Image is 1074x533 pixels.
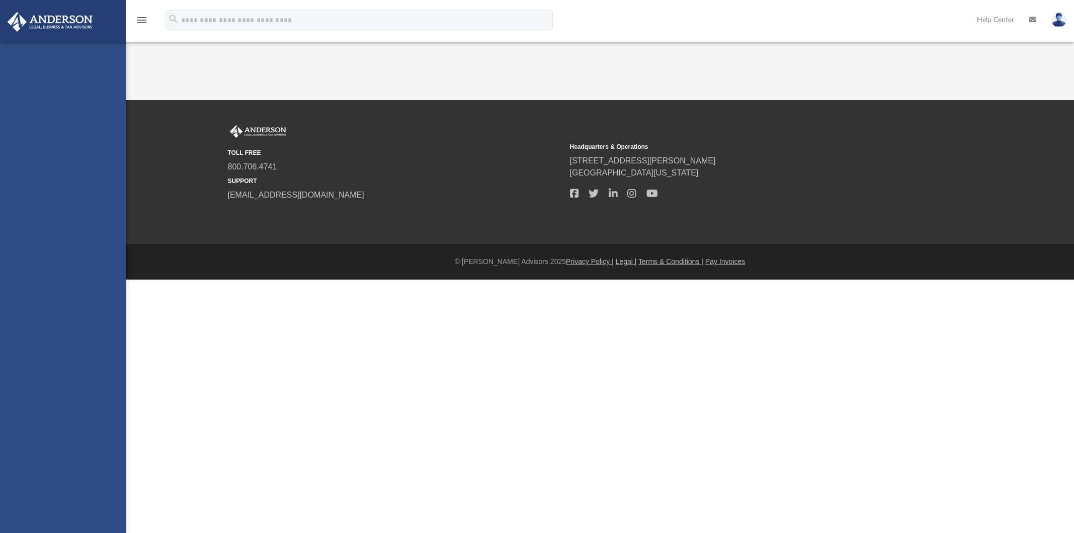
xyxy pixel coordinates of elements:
small: Headquarters & Operations [570,142,905,151]
small: TOLL FREE [228,148,563,157]
a: [STREET_ADDRESS][PERSON_NAME] [570,156,716,165]
a: menu [136,19,148,26]
a: Terms & Conditions | [638,257,703,265]
a: 800.706.4741 [228,162,277,171]
i: menu [136,14,148,26]
i: search [168,14,179,25]
small: SUPPORT [228,176,563,186]
a: Legal | [616,257,637,265]
a: Pay Invoices [705,257,745,265]
a: [GEOGRAPHIC_DATA][US_STATE] [570,168,699,177]
img: Anderson Advisors Platinum Portal [228,125,288,138]
img: Anderson Advisors Platinum Portal [5,12,96,32]
a: [EMAIL_ADDRESS][DOMAIN_NAME] [228,191,364,199]
img: User Pic [1051,13,1066,27]
a: Privacy Policy | [566,257,614,265]
div: © [PERSON_NAME] Advisors 2025 [126,256,1074,267]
